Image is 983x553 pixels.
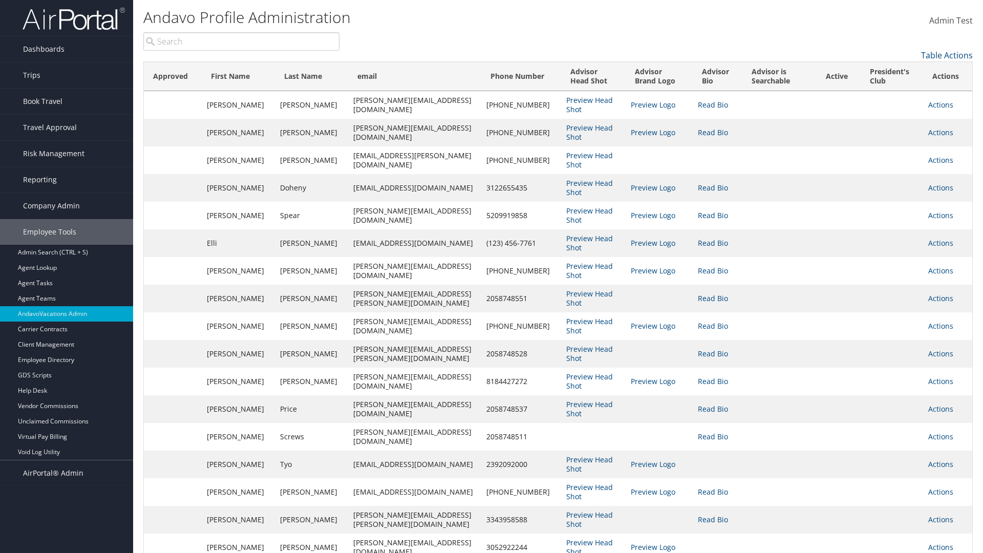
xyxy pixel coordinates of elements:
[348,202,481,229] td: [PERSON_NAME][EMAIL_ADDRESS][DOMAIN_NAME]
[481,174,561,202] td: 3122655435
[631,321,675,331] a: Preview Logo
[631,238,675,248] a: Preview Logo
[23,36,65,62] span: Dashboards
[143,7,696,28] h1: Andavo Profile Administration
[566,399,613,418] a: Preview Head Shot
[928,376,953,386] a: Actions
[566,455,613,474] a: Preview Head Shot
[202,340,275,368] td: [PERSON_NAME]
[348,368,481,395] td: [PERSON_NAME][EMAIL_ADDRESS][DOMAIN_NAME]
[275,312,348,340] td: [PERSON_NAME]
[481,423,561,451] td: 2058748511
[275,257,348,285] td: [PERSON_NAME]
[275,506,348,534] td: [PERSON_NAME]
[202,478,275,506] td: [PERSON_NAME]
[481,119,561,146] td: [PHONE_NUMBER]
[23,115,77,140] span: Travel Approval
[481,146,561,174] td: [PHONE_NUMBER]
[928,100,953,110] a: Actions
[481,91,561,119] td: [PHONE_NUMBER]
[566,482,613,501] a: Preview Head Shot
[23,89,62,114] span: Book Travel
[23,460,83,486] span: AirPortal® Admin
[631,100,675,110] a: Preview Logo
[481,312,561,340] td: [PHONE_NUMBER]
[202,451,275,478] td: [PERSON_NAME]
[202,202,275,229] td: [PERSON_NAME]
[698,321,728,331] a: Read Bio
[202,506,275,534] td: [PERSON_NAME]
[698,432,728,441] a: Read Bio
[698,487,728,497] a: Read Bio
[566,123,613,142] a: Preview Head Shot
[929,5,973,37] a: Admin Test
[698,210,728,220] a: Read Bio
[348,257,481,285] td: [PERSON_NAME][EMAIL_ADDRESS][DOMAIN_NAME]
[348,340,481,368] td: [PERSON_NAME][EMAIL_ADDRESS][PERSON_NAME][DOMAIN_NAME]
[348,423,481,451] td: [PERSON_NAME][EMAIL_ADDRESS][DOMAIN_NAME]
[566,344,613,363] a: Preview Head Shot
[202,91,275,119] td: [PERSON_NAME]
[202,368,275,395] td: [PERSON_NAME]
[275,285,348,312] td: [PERSON_NAME]
[23,219,76,245] span: Employee Tools
[481,478,561,506] td: [PHONE_NUMBER]
[566,151,613,169] a: Preview Head Shot
[23,141,84,166] span: Risk Management
[481,368,561,395] td: 8184427272
[202,395,275,423] td: [PERSON_NAME]
[202,229,275,257] td: Elli
[631,459,675,469] a: Preview Logo
[928,459,953,469] a: Actions
[275,423,348,451] td: Screws
[698,293,728,303] a: Read Bio
[566,233,613,252] a: Preview Head Shot
[275,368,348,395] td: [PERSON_NAME]
[928,404,953,414] a: Actions
[928,238,953,248] a: Actions
[275,146,348,174] td: [PERSON_NAME]
[698,376,728,386] a: Read Bio
[348,506,481,534] td: [PERSON_NAME][EMAIL_ADDRESS][PERSON_NAME][DOMAIN_NAME]
[275,451,348,478] td: Tyo
[631,542,675,552] a: Preview Logo
[631,266,675,275] a: Preview Logo
[631,487,675,497] a: Preview Logo
[348,285,481,312] td: [PERSON_NAME][EMAIL_ADDRESS][PERSON_NAME][DOMAIN_NAME]
[202,146,275,174] td: [PERSON_NAME]
[921,50,973,61] a: Table Actions
[928,155,953,165] a: Actions
[348,478,481,506] td: [EMAIL_ADDRESS][DOMAIN_NAME]
[626,62,693,91] th: Advisor Brand Logo: activate to sort column ascending
[698,100,728,110] a: Read Bio
[566,372,613,391] a: Preview Head Shot
[817,62,861,91] th: Active: activate to sort column ascending
[861,62,924,91] th: President's Club: activate to sort column ascending
[698,404,728,414] a: Read Bio
[923,62,972,91] th: Actions
[348,174,481,202] td: [EMAIL_ADDRESS][DOMAIN_NAME]
[275,174,348,202] td: Doheny
[348,395,481,423] td: [PERSON_NAME][EMAIL_ADDRESS][DOMAIN_NAME]
[566,178,613,197] a: Preview Head Shot
[698,349,728,358] a: Read Bio
[275,395,348,423] td: Price
[275,340,348,368] td: [PERSON_NAME]
[561,62,626,91] th: Advisor Head Shot: activate to sort column ascending
[23,62,40,88] span: Trips
[698,183,728,193] a: Read Bio
[348,119,481,146] td: [PERSON_NAME][EMAIL_ADDRESS][DOMAIN_NAME]
[275,229,348,257] td: [PERSON_NAME]
[481,62,561,91] th: Phone Number: activate to sort column ascending
[566,261,613,280] a: Preview Head Shot
[631,210,675,220] a: Preview Logo
[698,127,728,137] a: Read Bio
[928,183,953,193] a: Actions
[698,238,728,248] a: Read Bio
[348,312,481,340] td: [PERSON_NAME][EMAIL_ADDRESS][DOMAIN_NAME]
[928,349,953,358] a: Actions
[928,542,953,552] a: Actions
[144,62,202,91] th: Approved: activate to sort column ascending
[275,202,348,229] td: Spear
[202,119,275,146] td: [PERSON_NAME]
